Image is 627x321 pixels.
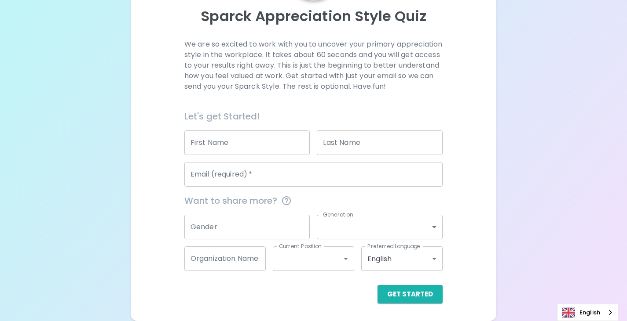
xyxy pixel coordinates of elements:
label: Current Position [279,242,322,250]
label: Generation [323,211,353,218]
div: Language [557,304,618,321]
p: Sparck Appreciation Style Quiz [141,7,486,25]
p: We are so excited to work with you to uncover your primary appreciation style in the workplace. I... [184,39,443,92]
label: Preferred Language [367,242,420,250]
div: English [361,246,443,271]
span: Want to share more? [184,194,443,208]
aside: Language selected: English [557,304,618,321]
h6: Let's get Started! [184,109,443,123]
a: English [557,304,618,321]
button: Get Started [378,285,443,303]
svg: This information is completely confidential and only used for aggregated appreciation studies at ... [281,195,292,206]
